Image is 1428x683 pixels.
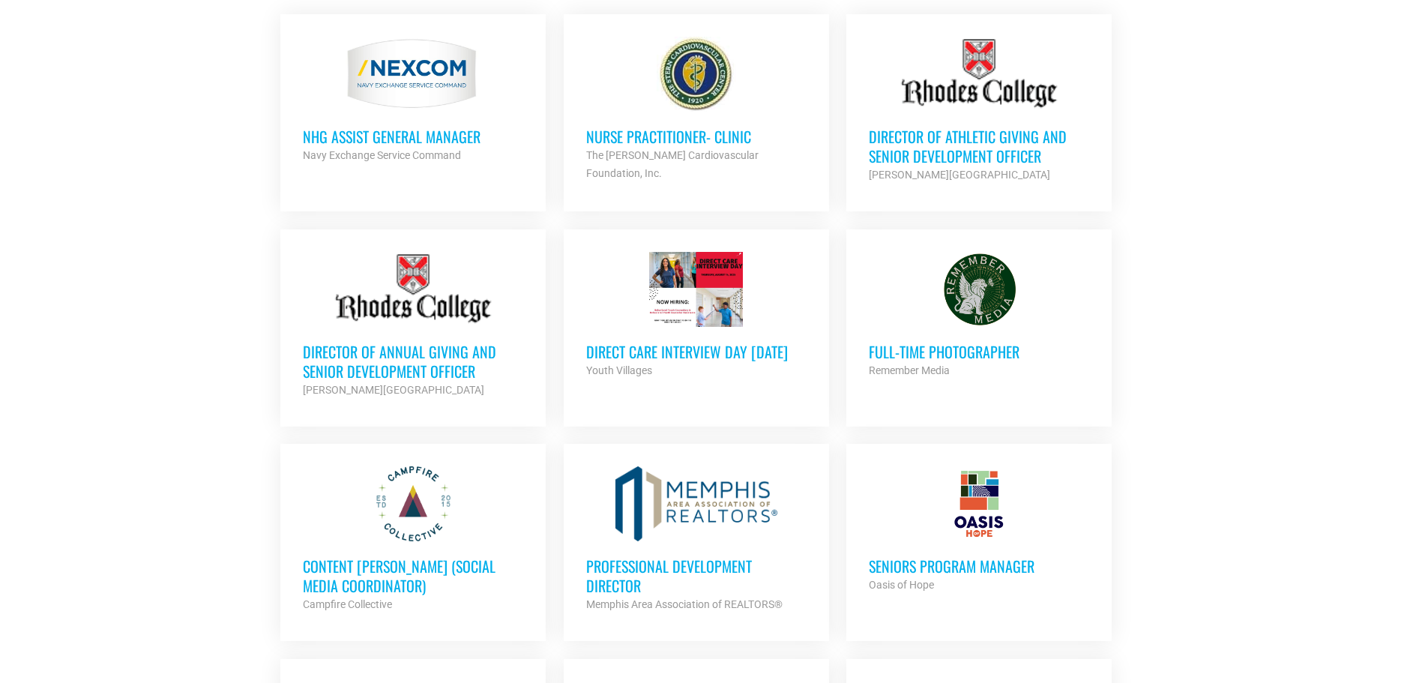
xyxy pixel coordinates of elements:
strong: [PERSON_NAME][GEOGRAPHIC_DATA] [303,384,484,396]
strong: Navy Exchange Service Command [303,149,461,161]
a: Professional Development Director Memphis Area Association of REALTORS® [564,444,829,636]
h3: Professional Development Director [586,556,807,595]
a: Direct Care Interview Day [DATE] Youth Villages [564,229,829,402]
strong: Remember Media [869,364,950,376]
h3: Director of Annual Giving and Senior Development Officer [303,342,523,381]
a: Director of Athletic Giving and Senior Development Officer [PERSON_NAME][GEOGRAPHIC_DATA] [846,14,1112,206]
a: Full-Time Photographer Remember Media [846,229,1112,402]
strong: Oasis of Hope [869,579,934,591]
a: Content [PERSON_NAME] (Social Media Coordinator) Campfire Collective [280,444,546,636]
strong: [PERSON_NAME][GEOGRAPHIC_DATA] [869,169,1050,181]
strong: The [PERSON_NAME] Cardiovascular Foundation, Inc. [586,149,759,179]
h3: Direct Care Interview Day [DATE] [586,342,807,361]
strong: Memphis Area Association of REALTORS® [586,598,783,610]
strong: Youth Villages [586,364,652,376]
a: Seniors Program Manager Oasis of Hope [846,444,1112,616]
h3: NHG ASSIST GENERAL MANAGER [303,127,523,146]
h3: Full-Time Photographer [869,342,1089,361]
h3: Content [PERSON_NAME] (Social Media Coordinator) [303,556,523,595]
h3: Director of Athletic Giving and Senior Development Officer [869,127,1089,166]
a: NHG ASSIST GENERAL MANAGER Navy Exchange Service Command [280,14,546,187]
a: Director of Annual Giving and Senior Development Officer [PERSON_NAME][GEOGRAPHIC_DATA] [280,229,546,421]
h3: Seniors Program Manager [869,556,1089,576]
a: Nurse Practitioner- Clinic The [PERSON_NAME] Cardiovascular Foundation, Inc. [564,14,829,205]
strong: Campfire Collective [303,598,392,610]
h3: Nurse Practitioner- Clinic [586,127,807,146]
